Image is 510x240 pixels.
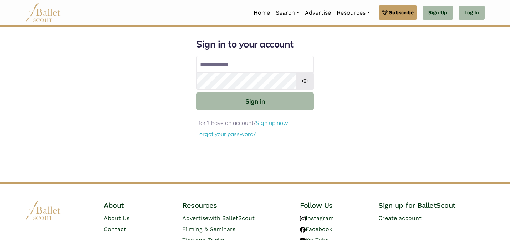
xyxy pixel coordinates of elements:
[182,226,235,232] a: Filming & Seminars
[378,201,485,210] h4: Sign up for BalletScout
[196,119,314,128] p: Don't have an account?
[459,6,485,20] a: Log In
[378,215,422,221] a: Create account
[300,227,306,232] img: facebook logo
[251,5,273,20] a: Home
[25,201,61,220] img: logo
[300,215,334,221] a: Instagram
[182,215,255,221] a: Advertisewith BalletScout
[196,38,314,50] h1: Sign in to your account
[379,5,417,20] a: Subscribe
[273,5,302,20] a: Search
[196,130,256,137] a: Forgot your password?
[300,216,306,221] img: instagram logo
[196,92,314,110] button: Sign in
[300,226,332,232] a: Facebook
[423,6,453,20] a: Sign Up
[256,119,290,126] a: Sign up now!
[334,5,373,20] a: Resources
[104,226,126,232] a: Contact
[104,201,171,210] h4: About
[182,201,289,210] h4: Resources
[104,215,129,221] a: About Us
[382,9,388,16] img: gem.svg
[208,215,255,221] span: with BalletScout
[389,9,414,16] span: Subscribe
[302,5,334,20] a: Advertise
[300,201,367,210] h4: Follow Us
